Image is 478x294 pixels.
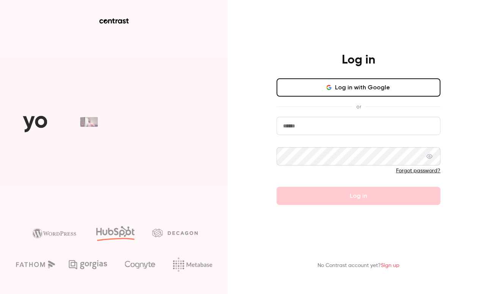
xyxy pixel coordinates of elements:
a: Forgot password? [396,168,440,173]
a: Sign up [381,263,399,268]
span: or [352,103,365,111]
button: Log in with Google [277,78,440,97]
img: decagon [152,229,198,237]
p: No Contrast account yet? [318,262,399,270]
h4: Log in [342,52,375,68]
